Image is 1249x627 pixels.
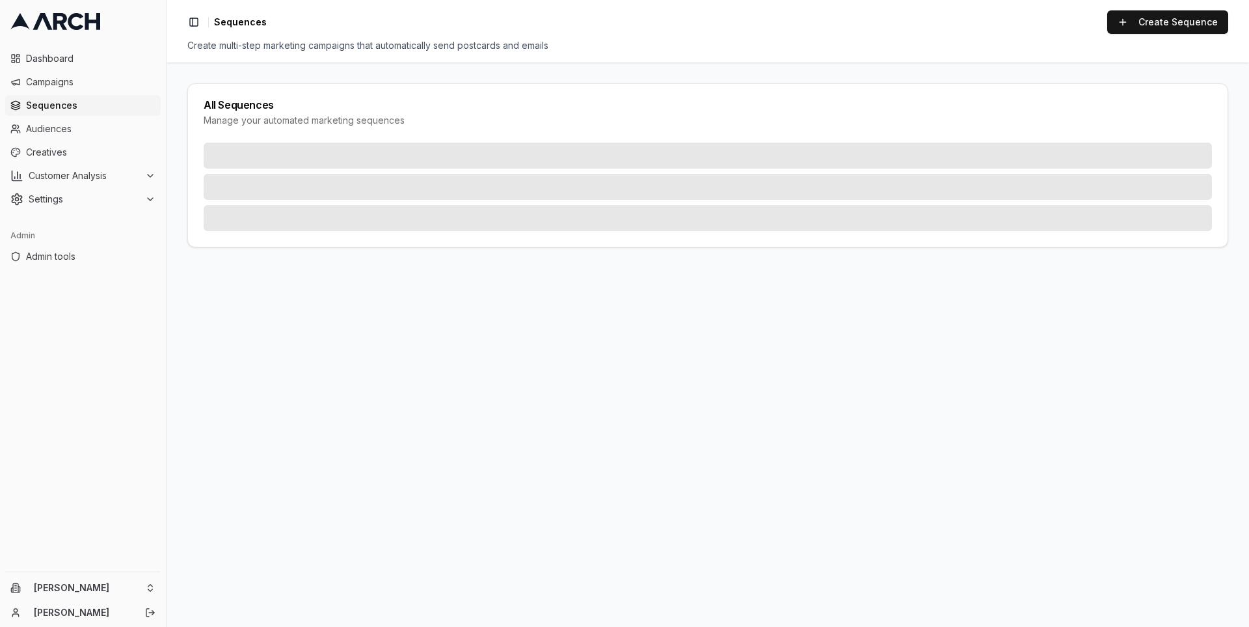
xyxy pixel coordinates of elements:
a: Sequences [5,95,161,116]
button: Customer Analysis [5,165,161,186]
span: Sequences [26,99,155,112]
span: Customer Analysis [29,169,140,182]
a: Create Sequence [1107,10,1228,34]
button: Settings [5,189,161,210]
a: Dashboard [5,48,161,69]
span: Dashboard [26,52,155,65]
a: Campaigns [5,72,161,92]
span: Settings [29,193,140,206]
div: Admin [5,225,161,246]
span: Admin tools [26,250,155,263]
span: [PERSON_NAME] [34,582,140,594]
span: Creatives [26,146,155,159]
button: [PERSON_NAME] [5,578,161,598]
button: Log out [141,604,159,622]
a: Creatives [5,142,161,163]
a: [PERSON_NAME] [34,606,131,619]
span: Sequences [214,16,267,29]
a: Audiences [5,118,161,139]
div: Manage your automated marketing sequences [204,114,1212,127]
span: Campaigns [26,76,155,89]
div: All Sequences [204,100,1212,110]
span: Audiences [26,122,155,135]
nav: breadcrumb [214,16,267,29]
a: Admin tools [5,246,161,267]
div: Create multi-step marketing campaigns that automatically send postcards and emails [187,39,1228,52]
